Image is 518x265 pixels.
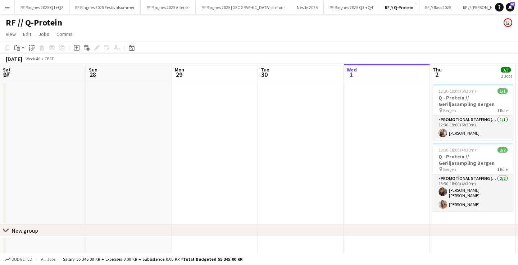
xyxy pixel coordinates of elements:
[88,70,97,79] span: 28
[56,31,73,37] span: Comms
[497,108,508,113] span: 1 Role
[324,0,379,14] button: RF Ringnes 2025 Q3 +Q4
[20,29,34,39] a: Edit
[38,31,49,37] span: Jobs
[196,0,291,14] button: RF Ringnes 2025 [GEOGRAPHIC_DATA] on-tour
[443,108,456,113] span: Bergen
[379,0,419,14] button: RF // Q-Protein
[6,17,62,28] h1: RF // Q-Protein
[3,29,19,39] a: View
[4,255,33,263] button: Budgeted
[504,18,512,27] app-user-avatar: Wilmer Borgnes
[12,257,32,262] span: Budgeted
[6,55,22,62] div: [DATE]
[433,175,513,211] app-card-role: Promotional Staffing (Brand Ambassadors)2/213:30-18:00 (4h30m)[PERSON_NAME] [PERSON_NAME][PERSON_...
[291,0,324,14] button: Nestle 2025
[183,256,242,262] span: Total Budgeted 55 345.00 KR
[6,31,16,37] span: View
[510,2,515,6] span: 62
[497,167,508,172] span: 1 Role
[23,31,31,37] span: Edit
[419,0,457,14] button: RF // Ikea 2025
[141,0,196,14] button: RF Ringnes 2025 Afterski
[501,67,511,73] span: 3/3
[3,66,11,73] span: Sat
[69,0,141,14] button: RF Ringnes 2025 Festivalsommer
[501,73,512,79] div: 2 Jobs
[432,70,442,79] span: 2
[45,56,54,61] div: CEST
[433,153,513,166] h3: Q - Protein // Geriljasampling Bergen
[261,66,269,73] span: Tue
[12,227,38,234] div: New group
[439,147,476,153] span: 13:30-18:00 (4h30m)
[433,116,513,140] app-card-role: Promotional Staffing (Brand Ambassadors)1/112:30-19:00 (6h30m)[PERSON_NAME]
[497,147,508,153] span: 2/2
[40,256,57,262] span: All jobs
[347,66,357,73] span: Wed
[346,70,357,79] span: 1
[506,3,514,11] a: 62
[54,29,76,39] a: Comms
[36,29,52,39] a: Jobs
[433,143,513,211] app-job-card: 13:30-18:00 (4h30m)2/2Q - Protein // Geriljasampling Bergen Bergen1 RolePromotional Staffing (Bra...
[439,88,476,94] span: 12:30-19:00 (6h30m)
[433,66,442,73] span: Thu
[443,167,456,172] span: Bergen
[2,70,11,79] span: 27
[433,84,513,140] app-job-card: 12:30-19:00 (6h30m)1/1Q - Protein // Geriljasampling Bergen Bergen1 RolePromotional Staffing (Bra...
[89,66,97,73] span: Sun
[433,94,513,107] h3: Q - Protein // Geriljasampling Bergen
[63,256,242,262] div: Salary 55 345.00 KR + Expenses 0.00 KR + Subsistence 0.00 KR =
[457,0,518,14] button: RF // [PERSON_NAME] 2025
[24,56,42,61] span: Week 40
[497,88,508,94] span: 1/1
[175,66,184,73] span: Mon
[15,0,69,14] button: RF Ringnes 2025 Q1+Q2
[260,70,269,79] span: 30
[174,70,184,79] span: 29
